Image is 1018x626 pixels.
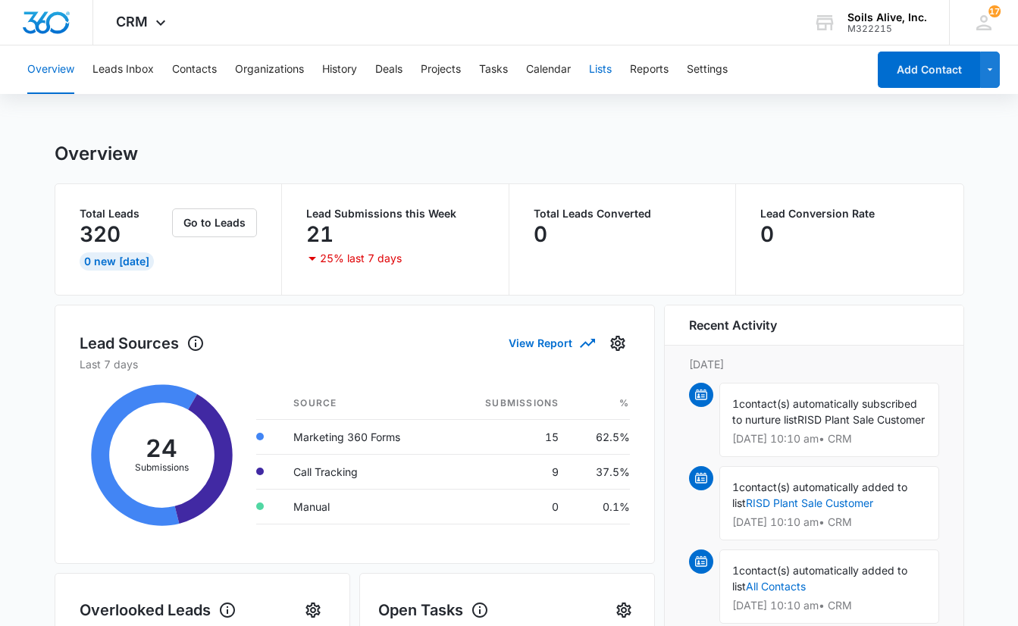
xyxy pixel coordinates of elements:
h1: Open Tasks [378,599,489,621]
button: Overview [27,45,74,94]
button: Deals [375,45,403,94]
button: Add Contact [878,52,980,88]
p: [DATE] 10:10 am • CRM [732,600,926,611]
button: History [322,45,357,94]
button: Go to Leads [172,208,257,237]
p: 21 [306,222,334,246]
button: Contacts [172,45,217,94]
td: 15 [447,419,571,454]
p: 320 [80,222,121,246]
td: 0.1% [571,489,629,524]
th: % [571,387,629,420]
h1: Overlooked Leads [80,599,236,621]
td: 9 [447,454,571,489]
a: Go to Leads [172,216,257,229]
td: Call Tracking [281,454,447,489]
button: View Report [509,330,594,356]
td: Manual [281,489,447,524]
td: Marketing 360 Forms [281,419,447,454]
button: Tasks [479,45,508,94]
td: 37.5% [571,454,629,489]
span: RISD Plant Sale Customer [797,413,925,426]
h1: Lead Sources [80,332,205,355]
p: 0 [760,222,774,246]
button: Calendar [526,45,571,94]
span: 1 [732,564,739,577]
button: Projects [421,45,461,94]
p: Total Leads Converted [534,208,712,219]
button: Organizations [235,45,304,94]
td: 0 [447,489,571,524]
button: Settings [606,331,630,355]
p: [DATE] 10:10 am • CRM [732,517,926,527]
p: 25% last 7 days [320,253,402,264]
span: 17 [988,5,1001,17]
div: 0 New [DATE] [80,252,154,271]
td: 62.5% [571,419,629,454]
span: CRM [116,14,148,30]
div: notifications count [988,5,1001,17]
button: Settings [301,598,325,622]
p: [DATE] 10:10 am • CRM [732,434,926,444]
div: account name [847,11,927,23]
button: Settings [687,45,728,94]
button: Lists [589,45,612,94]
button: Leads Inbox [92,45,154,94]
a: RISD Plant Sale Customer [746,496,873,509]
a: All Contacts [746,580,806,593]
th: Source [281,387,447,420]
span: 1 [732,397,739,410]
p: [DATE] [689,356,939,372]
span: contact(s) automatically subscribed to nurture list [732,397,917,426]
h6: Recent Activity [689,316,777,334]
span: contact(s) automatically added to list [732,480,907,509]
button: Reports [630,45,669,94]
span: contact(s) automatically added to list [732,564,907,593]
p: 0 [534,222,547,246]
div: account id [847,23,927,34]
span: 1 [732,480,739,493]
p: Lead Submissions this Week [306,208,484,219]
p: Total Leads [80,208,170,219]
h1: Overview [55,142,138,165]
p: Lead Conversion Rate [760,208,939,219]
p: Last 7 days [80,356,630,372]
th: Submissions [447,387,571,420]
button: Settings [612,598,636,622]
